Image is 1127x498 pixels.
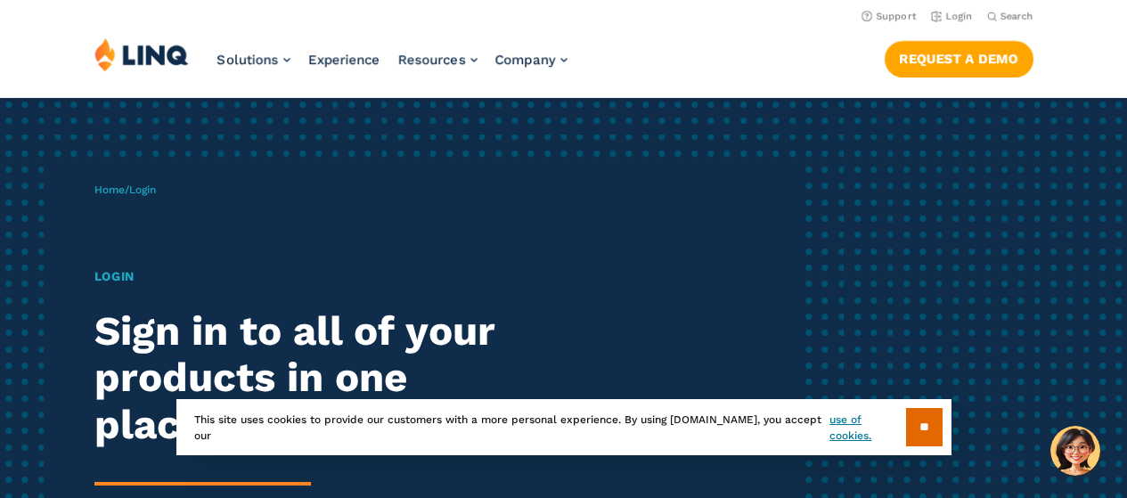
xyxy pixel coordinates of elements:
[885,37,1033,77] nav: Button Navigation
[217,37,568,96] nav: Primary Navigation
[94,37,189,71] img: LINQ | K‑12 Software
[495,52,568,68] a: Company
[94,308,528,449] h2: Sign in to all of your products in one place.
[129,184,156,196] span: Login
[495,52,556,68] span: Company
[176,399,951,455] div: This site uses cookies to provide our customers with a more personal experience. By using [DOMAIN...
[217,52,290,68] a: Solutions
[398,52,466,68] span: Resources
[308,52,380,68] a: Experience
[217,52,279,68] span: Solutions
[1050,426,1100,476] button: Hello, have a question? Let’s chat.
[829,412,905,444] a: use of cookies.
[862,11,917,22] a: Support
[94,184,125,196] a: Home
[931,11,973,22] a: Login
[398,52,478,68] a: Resources
[94,184,156,196] span: /
[987,10,1033,23] button: Open Search Bar
[94,267,528,286] h1: Login
[1000,11,1033,22] span: Search
[885,41,1033,77] a: Request a Demo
